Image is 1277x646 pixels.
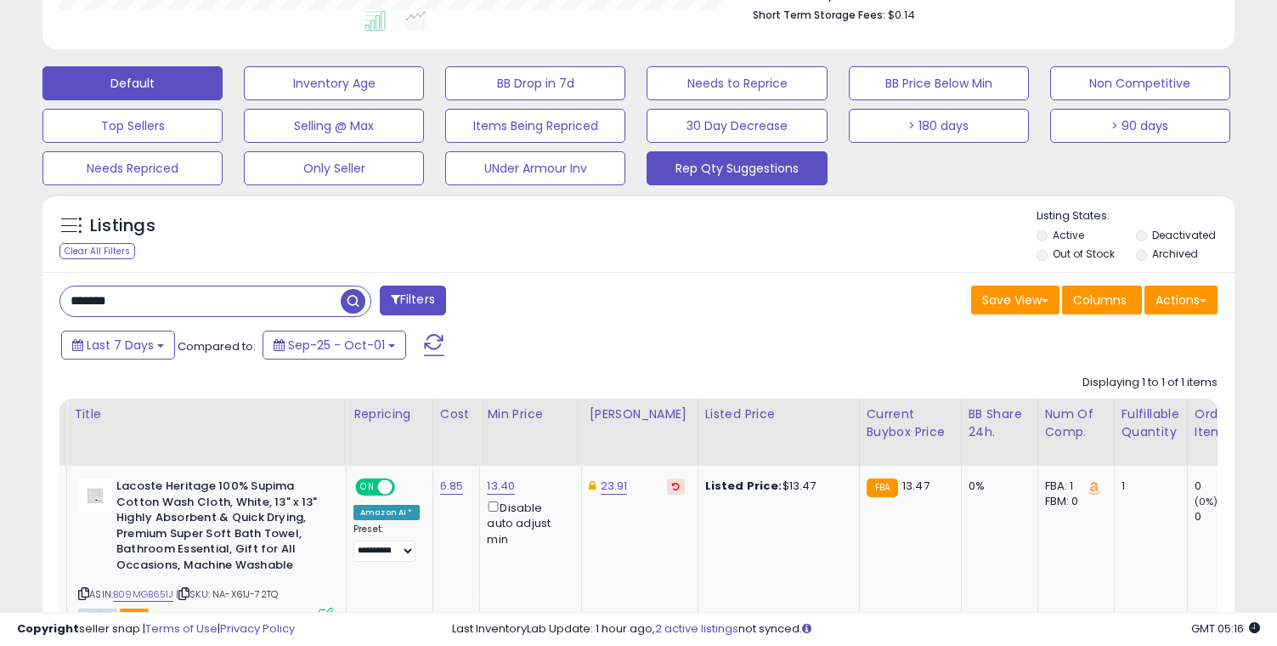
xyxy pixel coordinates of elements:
[971,286,1059,314] button: Save View
[902,478,929,494] span: 13.47
[705,405,852,423] div: Listed Price
[1152,228,1216,242] label: Deactivated
[705,479,846,494] div: $13.47
[445,151,625,185] button: UNder Armour Inv
[42,151,223,185] button: Needs Repriced
[17,621,295,637] div: seller snap | |
[42,66,223,100] button: Default
[1053,246,1115,261] label: Out of Stock
[445,109,625,143] button: Items Being Repriced
[244,109,424,143] button: Selling @ Max
[176,587,278,601] span: | SKU: NA-X61J-72TQ
[867,479,898,497] small: FBA
[647,151,827,185] button: Rep Qty Suggestions
[78,479,112,513] img: 31y8vkmAE-L._SL40_.jpg
[87,337,154,354] span: Last 7 Days
[1144,286,1218,314] button: Actions
[244,151,424,185] button: Only Seller
[113,587,173,602] a: B09MGB651J
[59,243,135,259] div: Clear All Filters
[1195,479,1263,494] div: 0
[1191,620,1260,637] span: 2025-10-9 05:16 GMT
[1045,479,1101,494] div: FBA: 1
[1050,66,1230,100] button: Non Competitive
[849,66,1029,100] button: BB Price Below Min
[1062,286,1142,314] button: Columns
[17,620,79,637] strong: Copyright
[867,405,954,441] div: Current Buybox Price
[445,66,625,100] button: BB Drop in 7d
[116,479,323,577] b: Lacoste Heritage 100% Supima Cotton Wash Cloth, White, 13" x 13" Highly Absorbent & Quick Drying,...
[1152,246,1198,261] label: Archived
[601,478,628,495] a: 23.91
[74,405,339,423] div: Title
[1073,292,1127,309] span: Columns
[244,66,424,100] button: Inventory Age
[263,331,406,360] button: Sep-25 - Oct-01
[353,524,420,562] div: Preset:
[440,405,473,423] div: Cost
[178,338,256,354] span: Compared to:
[1037,208,1235,224] p: Listing States:
[1053,228,1084,242] label: Active
[440,478,464,495] a: 6.85
[969,405,1031,441] div: BB Share 24h.
[90,214,155,238] h5: Listings
[1082,375,1218,391] div: Displaying 1 to 1 of 1 items
[1122,405,1180,441] div: Fulfillable Quantity
[589,405,690,423] div: [PERSON_NAME]
[1195,495,1218,508] small: (0%)
[1195,509,1263,524] div: 0
[487,498,568,547] div: Disable auto adjust min
[452,621,1260,637] div: Last InventoryLab Update: 1 hour ago, not synced.
[705,478,783,494] b: Listed Price:
[647,109,827,143] button: 30 Day Decrease
[888,7,915,23] span: $0.14
[1195,405,1257,441] div: Ordered Items
[655,620,738,637] a: 2 active listings
[1050,109,1230,143] button: > 90 days
[220,620,295,637] a: Privacy Policy
[849,109,1029,143] button: > 180 days
[1122,479,1174,494] div: 1
[969,479,1025,494] div: 0%
[487,405,574,423] div: Min Price
[353,405,426,423] div: Repricing
[288,337,385,354] span: Sep-25 - Oct-01
[380,286,446,315] button: Filters
[487,478,515,495] a: 13.40
[1045,494,1101,509] div: FBM: 0
[753,8,885,22] b: Short Term Storage Fees:
[145,620,218,637] a: Terms of Use
[1045,405,1107,441] div: Num of Comp.
[357,480,378,495] span: ON
[353,505,420,520] div: Amazon AI *
[61,331,175,360] button: Last 7 Days
[393,480,420,495] span: OFF
[42,109,223,143] button: Top Sellers
[647,66,827,100] button: Needs to Reprice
